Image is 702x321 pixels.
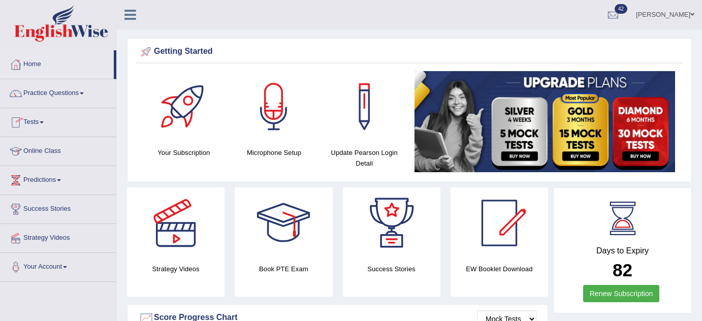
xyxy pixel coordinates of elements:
h4: Success Stories [343,264,440,274]
a: Predictions [1,166,116,191]
h4: Book PTE Exam [235,264,332,274]
img: small5.jpg [414,71,675,172]
a: Success Stories [1,195,116,220]
span: 42 [615,4,627,14]
h4: Days to Expiry [565,246,680,255]
a: Practice Questions [1,79,116,105]
div: Getting Started [139,44,680,59]
a: Renew Subscription [583,285,660,302]
a: Tests [1,108,116,134]
a: Home [1,50,114,76]
h4: Microphone Setup [234,147,314,158]
a: Your Account [1,253,116,278]
b: 82 [613,260,632,280]
a: Strategy Videos [1,224,116,249]
h4: EW Booklet Download [451,264,548,274]
h4: Your Subscription [144,147,224,158]
h4: Update Pearson Login Detail [324,147,404,169]
h4: Strategy Videos [127,264,225,274]
a: Online Class [1,137,116,163]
